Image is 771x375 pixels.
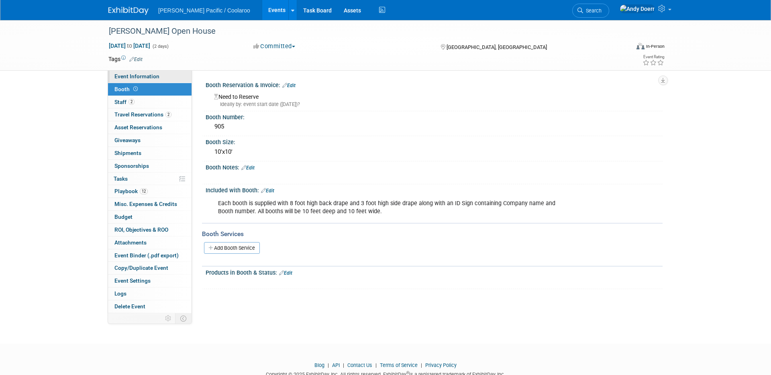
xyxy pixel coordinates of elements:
[108,108,192,121] a: Travel Reservations2
[406,371,409,375] sup: ®
[165,112,171,118] span: 2
[108,7,149,15] img: ExhibitDay
[620,4,655,13] img: Andy Doerr
[108,42,151,49] span: [DATE] [DATE]
[326,362,331,368] span: |
[212,91,657,108] div: Need to Reserve
[202,230,663,238] div: Booth Services
[114,277,151,284] span: Event Settings
[132,86,139,92] span: Booth not reserved yet
[114,290,126,297] span: Logs
[279,270,292,276] a: Edit
[241,165,255,171] a: Edit
[332,362,340,368] a: API
[175,313,192,324] td: Toggle Event Tabs
[114,124,162,130] span: Asset Reservations
[212,146,657,158] div: 10'x10'
[108,275,192,287] a: Event Settings
[108,211,192,223] a: Budget
[114,111,171,118] span: Travel Reservations
[106,24,617,39] div: [PERSON_NAME] Open House
[108,96,192,108] a: Staff2
[582,42,665,54] div: Event Format
[204,242,260,254] a: Add Booth Service
[114,188,148,194] span: Playbook
[114,73,159,79] span: Event Information
[206,79,663,90] div: Booth Reservation & Invoice:
[108,121,192,134] a: Asset Reservations
[126,43,133,49] span: to
[114,175,128,182] span: Tasks
[380,362,418,368] a: Terms of Service
[114,137,141,143] span: Giveaways
[108,173,192,185] a: Tasks
[114,214,133,220] span: Budget
[108,198,192,210] a: Misc. Expenses & Credits
[108,160,192,172] a: Sponsorships
[108,224,192,236] a: ROI, Objectives & ROO
[572,4,609,18] a: Search
[341,362,346,368] span: |
[206,111,663,121] div: Booth Number:
[636,43,645,49] img: Format-Inperson.png
[347,362,372,368] a: Contact Us
[114,150,141,156] span: Shipments
[108,300,192,313] a: Delete Event
[251,42,298,51] button: Committed
[206,161,663,172] div: Booth Notes:
[108,236,192,249] a: Attachments
[114,303,145,310] span: Delete Event
[419,362,424,368] span: |
[108,55,143,63] td: Tags
[447,44,547,50] span: [GEOGRAPHIC_DATA], [GEOGRAPHIC_DATA]
[108,185,192,198] a: Playbook12
[108,134,192,147] a: Giveaways
[108,70,192,83] a: Event Information
[128,99,135,105] span: 2
[206,267,663,277] div: Products in Booth & Status:
[114,239,147,246] span: Attachments
[108,147,192,159] a: Shipments
[425,362,457,368] a: Privacy Policy
[140,188,148,194] span: 12
[158,7,250,14] span: [PERSON_NAME] Pacific / Coolaroo
[152,44,169,49] span: (2 days)
[373,362,379,368] span: |
[108,83,192,96] a: Booth
[282,83,296,88] a: Edit
[114,99,135,105] span: Staff
[108,287,192,300] a: Logs
[261,188,274,194] a: Edit
[114,201,177,207] span: Misc. Expenses & Credits
[212,120,657,133] div: 905
[214,101,657,108] div: Ideally by: event start date ([DATE])?
[646,43,665,49] div: In-Person
[114,252,179,259] span: Event Binder (.pdf export)
[206,136,663,146] div: Booth Size:
[108,262,192,274] a: Copy/Duplicate Event
[114,163,149,169] span: Sponsorships
[642,55,664,59] div: Event Rating
[129,57,143,62] a: Edit
[114,265,168,271] span: Copy/Duplicate Event
[583,8,602,14] span: Search
[114,226,168,233] span: ROI, Objectives & ROO
[161,313,175,324] td: Personalize Event Tab Strip
[114,86,139,92] span: Booth
[108,249,192,262] a: Event Binder (.pdf export)
[212,196,574,220] div: Each booth is supplied with 8 foot high back drape and 3 foot high side drape along with an ID Si...
[314,362,324,368] a: Blog
[206,184,663,195] div: Included with Booth:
